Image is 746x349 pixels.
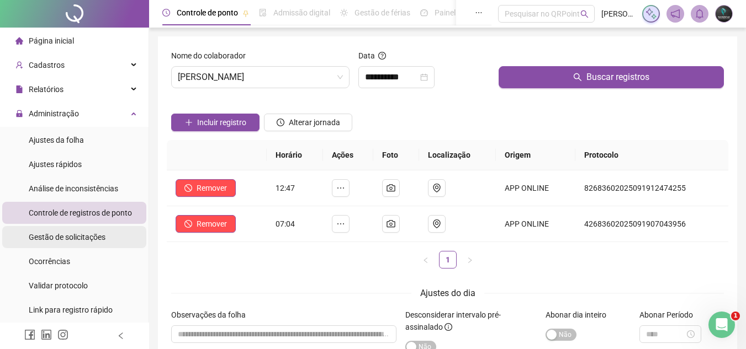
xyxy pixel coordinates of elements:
span: Validar protocolo [29,281,88,290]
span: Relatórios [29,85,64,94]
span: Ajustes do dia [420,288,475,298]
th: Ações [323,140,373,170]
img: 35618 [716,6,732,22]
li: Página anterior [417,251,435,269]
span: Ajustes da folha [29,136,84,144]
th: Horário [267,140,324,170]
span: facebook [24,329,35,340]
a: Alterar jornada [264,119,352,128]
span: Cadastros [29,61,65,69]
span: Análise de inconsistências [29,184,118,193]
span: Gestão de férias [355,8,410,17]
td: 82683602025091912474255 [575,170,728,206]
span: environment [432,184,441,192]
button: Buscar registros [499,66,724,88]
span: clock-circle [162,9,170,17]
span: Controle de registros de ponto [29,208,132,217]
label: Observações da folha [171,309,253,321]
td: APP ONLINE [496,170,575,206]
span: linkedin [41,329,52,340]
img: sparkle-icon.fc2bf0ac1784a2077858766a79e2daf3.svg [645,8,657,20]
label: Abonar dia inteiro [546,309,613,321]
td: APP ONLINE [496,206,575,242]
span: clock-circle [277,119,284,126]
span: notification [670,9,680,19]
span: camera [387,219,395,228]
span: pushpin [242,10,249,17]
span: GUSTAVO DA SILVA QUEIROZ [178,67,343,88]
span: file [15,85,23,93]
span: bell [695,9,705,19]
span: dashboard [420,9,428,17]
span: Controle de ponto [177,8,238,17]
span: environment [432,219,441,228]
iframe: Intercom live chat [708,312,735,338]
span: plus [185,119,193,126]
span: Remover [197,182,227,194]
span: search [580,10,589,18]
button: Alterar jornada [264,114,352,131]
span: Data [358,51,375,60]
button: left [417,251,435,269]
span: Ocorrências [29,257,70,266]
label: Abonar Período [639,309,700,321]
span: question-circle [378,52,386,60]
span: sun [340,9,348,17]
button: Remover [176,179,236,197]
span: 07:04 [276,219,295,228]
li: 1 [439,251,457,269]
th: Foto [373,140,419,170]
span: file-done [259,9,267,17]
span: Desconsiderar intervalo pré-assinalado [405,310,501,331]
span: left [422,257,429,264]
span: Ajustes rápidos [29,160,82,169]
span: Link para registro rápido [29,305,113,314]
span: Painel do DP [435,8,478,17]
span: Remover [197,218,227,230]
li: Próxima página [461,251,479,269]
span: [PERSON_NAME] [601,8,636,20]
span: Administração [29,109,79,118]
th: Localização [419,140,496,170]
span: Admissão digital [273,8,330,17]
span: lock [15,110,23,117]
span: ellipsis [475,9,483,17]
span: Alterar jornada [289,116,340,128]
th: Protocolo [575,140,728,170]
td: 42683602025091907043956 [575,206,728,242]
span: Incluir registro [197,116,246,128]
span: 12:47 [276,184,295,192]
span: right [467,257,473,264]
span: instagram [57,329,68,340]
a: 1 [440,251,456,268]
span: home [15,37,23,45]
span: Página inicial [29,36,74,45]
button: Remover [176,215,236,233]
span: info-circle [445,323,452,331]
span: stop [184,220,192,228]
span: 1 [731,312,740,320]
span: stop [184,184,192,192]
span: left [117,332,125,340]
button: Incluir registro [171,114,260,131]
span: camera [387,184,395,192]
button: right [461,251,479,269]
span: Gestão de solicitações [29,233,105,241]
span: Buscar registros [586,71,649,84]
span: user-add [15,61,23,69]
span: ellipsis [336,184,345,192]
span: search [573,73,582,82]
span: ellipsis [336,219,345,228]
th: Origem [496,140,575,170]
label: Nome do colaborador [171,50,253,62]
